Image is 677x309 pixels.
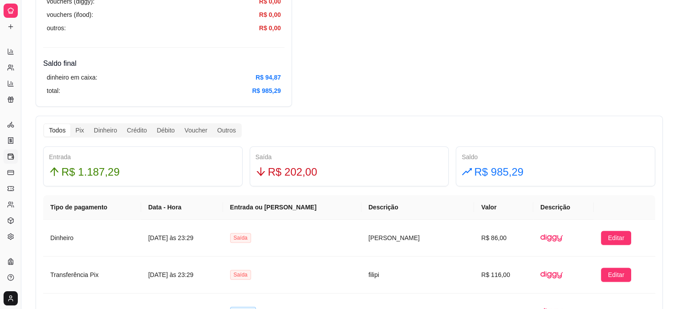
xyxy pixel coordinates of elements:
[474,164,523,181] span: R$ 985,29
[252,86,281,96] article: R$ 985,29
[462,166,472,177] span: rise
[608,233,624,243] span: Editar
[50,270,134,280] article: Transferência Pix
[481,233,526,243] article: R$ 86,00
[481,270,526,280] article: R$ 116,00
[49,166,60,177] span: arrow-up
[43,58,284,69] h4: Saldo final
[540,227,563,249] img: diggy
[601,231,632,245] button: Editar
[122,124,152,136] div: Crédito
[361,257,474,293] td: filipi
[212,124,241,136] div: Outros
[70,124,89,136] div: Pix
[47,72,97,82] article: dinheiro em caixa:
[608,270,624,280] span: Editar
[43,195,141,220] th: Tipo de pagamento
[540,264,563,286] img: diggy
[361,220,474,257] td: [PERSON_NAME]
[223,195,361,220] th: Entrada ou [PERSON_NAME]
[141,195,223,220] th: Data - Hora
[44,124,70,136] div: Todos
[89,124,122,136] div: Dinheiro
[49,152,237,162] div: Entrada
[50,233,134,243] article: Dinheiro
[259,10,281,20] article: R$ 0,00
[180,124,212,136] div: Voucher
[533,195,594,220] th: Descrição
[148,233,216,243] article: [DATE] às 23:29
[462,152,649,162] div: Saldo
[230,270,251,280] span: Saída
[230,233,251,243] span: Saída
[255,72,281,82] article: R$ 94,87
[47,23,66,33] article: outros:
[148,270,216,280] article: [DATE] às 23:29
[601,268,632,282] button: Editar
[268,164,317,181] span: R$ 202,00
[361,195,474,220] th: Descrição
[255,152,443,162] div: Saída
[47,86,60,96] article: total:
[47,10,93,20] article: vouchers (ifood):
[474,195,533,220] th: Valor
[61,164,120,181] span: R$ 1.187,29
[259,23,281,33] article: R$ 0,00
[152,124,179,136] div: Débito
[255,166,266,177] span: arrow-down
